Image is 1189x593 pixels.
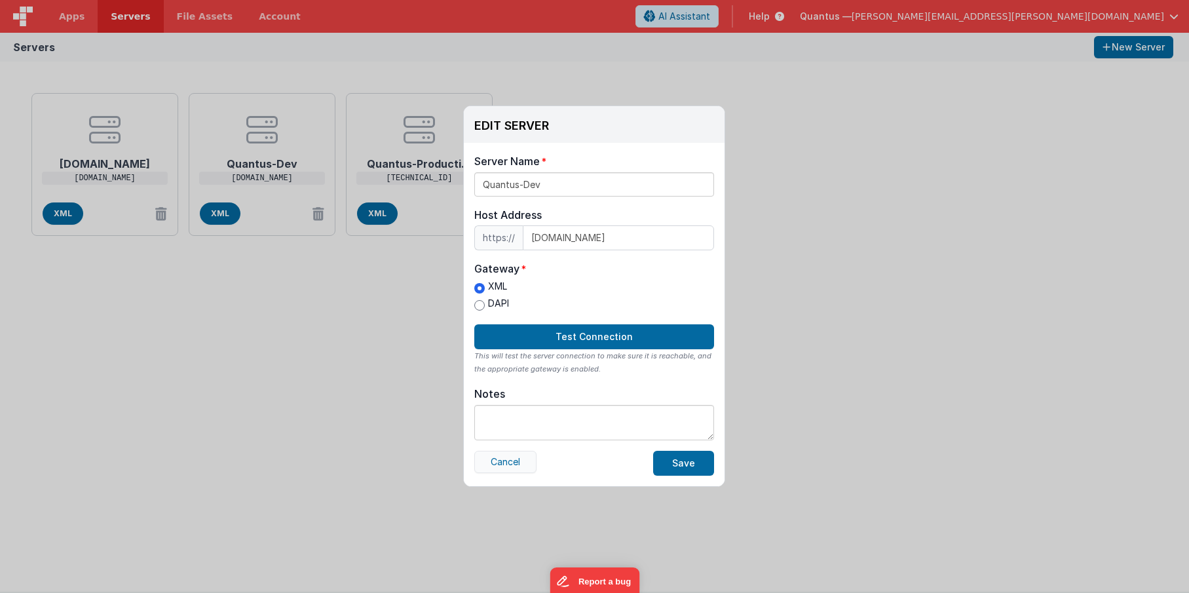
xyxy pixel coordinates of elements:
span: https:// [474,225,523,250]
div: Server Name [474,153,540,169]
input: XML [474,283,485,294]
input: DAPI [474,300,485,311]
label: XML [474,280,509,294]
input: My Server [474,172,714,197]
div: This will test the server connection to make sure it is reachable, and the appropriate gateway is... [474,349,714,375]
h3: EDIT SERVER [474,119,549,132]
label: DAPI [474,297,509,311]
div: Gateway [474,261,519,277]
div: Notes [474,387,505,400]
button: Save [653,451,714,476]
input: IP or domain name [523,225,714,250]
button: Cancel [474,451,537,473]
button: Test Connection [474,324,714,349]
div: Host Address [474,207,714,223]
